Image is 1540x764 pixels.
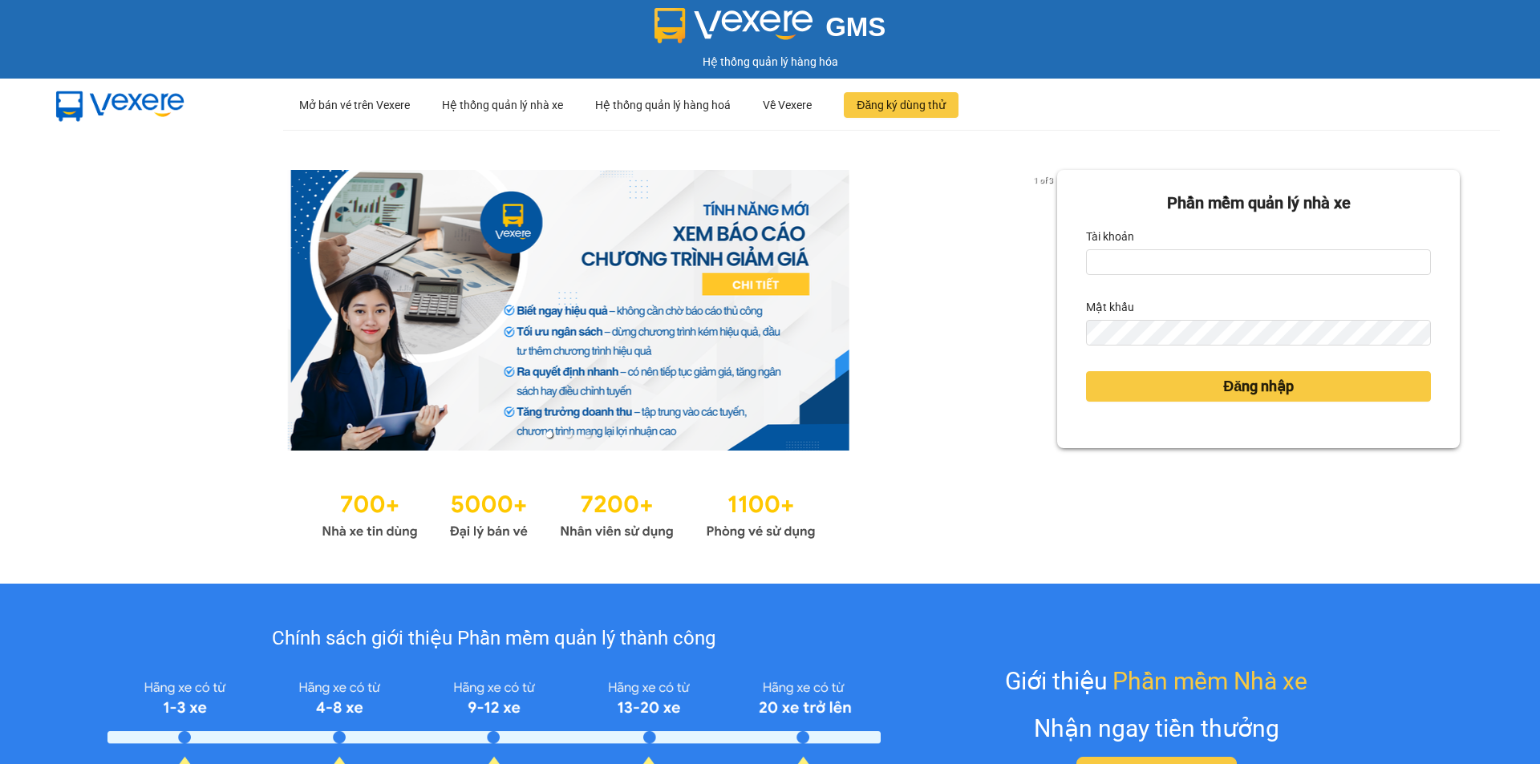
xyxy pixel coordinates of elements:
div: Chính sách giới thiệu Phần mềm quản lý thành công [107,624,880,654]
button: next slide / item [1035,170,1057,451]
a: GMS [654,24,886,37]
div: Mở bán vé trên Vexere [299,79,410,131]
input: Mật khẩu [1086,320,1431,346]
div: Phần mềm quản lý nhà xe [1086,191,1431,216]
input: Tài khoản [1086,249,1431,275]
div: Hệ thống quản lý hàng hoá [595,79,731,131]
button: previous slide / item [80,170,103,451]
li: slide item 3 [585,431,591,438]
button: Đăng ký dùng thử [844,92,958,118]
span: Phần mềm Nhà xe [1112,662,1307,700]
li: slide item 2 [565,431,572,438]
li: slide item 1 [546,431,553,438]
div: Hệ thống quản lý hàng hóa [4,53,1536,71]
div: Giới thiệu [1005,662,1307,700]
label: Tài khoản [1086,224,1134,249]
img: Statistics.png [322,483,816,544]
img: logo 2 [654,8,813,43]
label: Mật khẩu [1086,294,1134,320]
span: Đăng ký dùng thử [857,96,946,114]
div: Hệ thống quản lý nhà xe [442,79,563,131]
div: Về Vexere [763,79,812,131]
p: 1 of 3 [1029,170,1057,191]
div: Nhận ngay tiền thưởng [1034,709,1279,747]
span: Đăng nhập [1223,375,1294,398]
span: GMS [825,12,885,42]
button: Đăng nhập [1086,371,1431,402]
img: mbUUG5Q.png [40,79,201,131]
